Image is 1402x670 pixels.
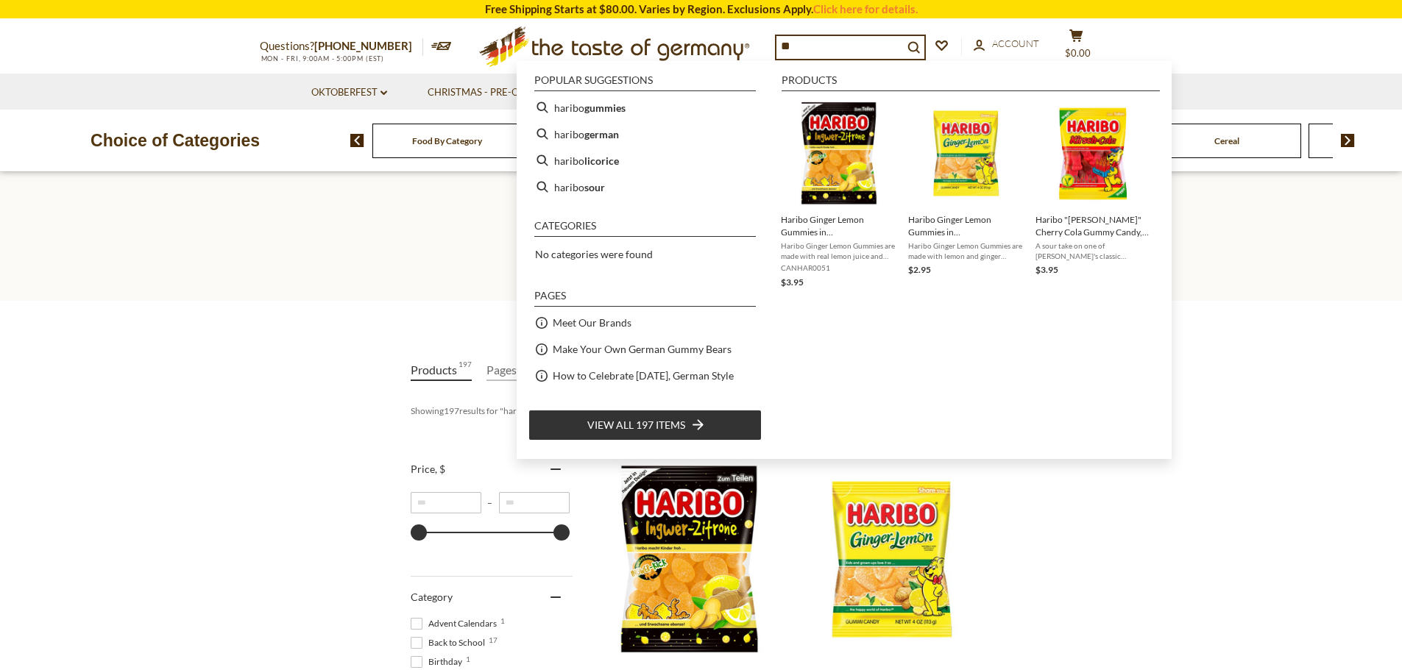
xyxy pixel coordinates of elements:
[428,85,553,101] a: Christmas - PRE-ORDER
[444,405,459,416] b: 197
[500,617,505,624] span: 1
[1030,94,1157,296] li: Haribo "Kirsch" Cherry Cola Gummy Candy, 175g - Made in Germany oz
[499,492,570,513] input: Maximum value
[974,36,1039,52] a: Account
[584,126,619,143] b: german
[528,147,762,174] li: haribo licorice
[534,291,756,307] li: Pages
[412,135,482,146] a: Food By Category
[781,263,896,273] span: CANHAR0051
[902,94,1030,296] li: Haribo Ginger Lemon Gummies in Bag, 4 oz.
[411,463,445,475] span: Price
[260,37,423,56] p: Questions?
[584,99,626,116] b: gummies
[908,264,931,275] span: $2.95
[553,367,734,384] a: How to Celebrate [DATE], German Style
[489,636,498,644] span: 17
[411,398,768,423] div: Showing results for " "
[466,655,470,663] span: 1
[534,75,756,91] li: Popular suggestions
[528,174,762,200] li: haribo sour
[481,497,499,508] span: –
[1055,29,1099,65] button: $0.00
[775,94,902,296] li: Haribo Ginger Lemon Gummies in Bag, 160g - Made in Germany
[584,152,619,169] b: licorice
[1341,134,1355,147] img: next arrow
[528,94,762,121] li: haribo gummies
[534,221,756,237] li: Categories
[794,462,989,657] img: Haribo Ginger Lemon Gummies in Bag
[411,636,489,649] span: Back to School
[781,240,896,261] span: Haribo Ginger Lemon Gummies are made with real lemon juice and real ginger concentrate for a deli...
[781,277,804,288] span: $3.95
[553,314,631,331] a: Meet Our Brands
[1035,100,1151,290] a: Haribo "[PERSON_NAME]" Cherry Cola Gummy Candy, 175g - Made in [GEOGRAPHIC_DATA] ozA sour take on...
[528,121,762,147] li: haribo german
[813,2,918,15] a: Click here for details.
[411,492,481,513] input: Minimum value
[1035,240,1151,261] span: A sour take on one of [PERSON_NAME]'s classic creations, these delicious sour gummy candies are s...
[435,463,445,475] span: , $
[517,61,1172,458] div: Instant Search Results
[1214,135,1239,146] a: Cereal
[528,410,762,441] li: View all 197 items
[908,100,1024,290] a: Haribo Ginger Lemon Gummies in BagHaribo Ginger Lemon Gummies in [GEOGRAPHIC_DATA], 4 oz.Haribo G...
[1065,47,1091,59] span: $0.00
[528,363,762,389] li: How to Celebrate [DATE], German Style
[528,310,762,336] li: Meet Our Brands
[486,360,523,381] a: View Pages Tab
[459,360,472,379] span: 197
[314,39,412,52] a: [PHONE_NUMBER]
[913,100,1019,207] img: Haribo Ginger Lemon Gummies in Bag
[46,238,1356,271] h1: Search results
[908,213,1024,238] span: Haribo Ginger Lemon Gummies in [GEOGRAPHIC_DATA], 4 oz.
[411,591,453,603] span: Category
[781,100,896,290] a: Haribo Ginger Lemon Gummies in [GEOGRAPHIC_DATA], 160g - Made in [GEOGRAPHIC_DATA]Haribo Ginger L...
[584,179,605,196] b: sour
[587,417,685,433] span: View all 197 items
[411,617,501,630] span: Advent Calendars
[260,54,385,63] span: MON - FRI, 9:00AM - 5:00PM (EST)
[350,134,364,147] img: previous arrow
[782,75,1160,91] li: Products
[1035,213,1151,238] span: Haribo "[PERSON_NAME]" Cherry Cola Gummy Candy, 175g - Made in [GEOGRAPHIC_DATA] oz
[528,336,762,363] li: Make Your Own German Gummy Bears
[908,240,1024,261] span: Haribo Ginger Lemon Gummies are made with lemon and ginger concentrate for a delicious fruity tas...
[411,655,467,669] span: Birthday
[311,85,387,101] a: Oktoberfest
[1035,264,1058,275] span: $3.95
[411,360,472,381] a: View Products Tab
[535,248,653,260] span: No categories were found
[992,38,1039,49] span: Account
[553,341,732,357] a: Make Your Own German Gummy Bears
[781,213,896,238] span: Haribo Ginger Lemon Gummies in [GEOGRAPHIC_DATA], 160g - Made in [GEOGRAPHIC_DATA]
